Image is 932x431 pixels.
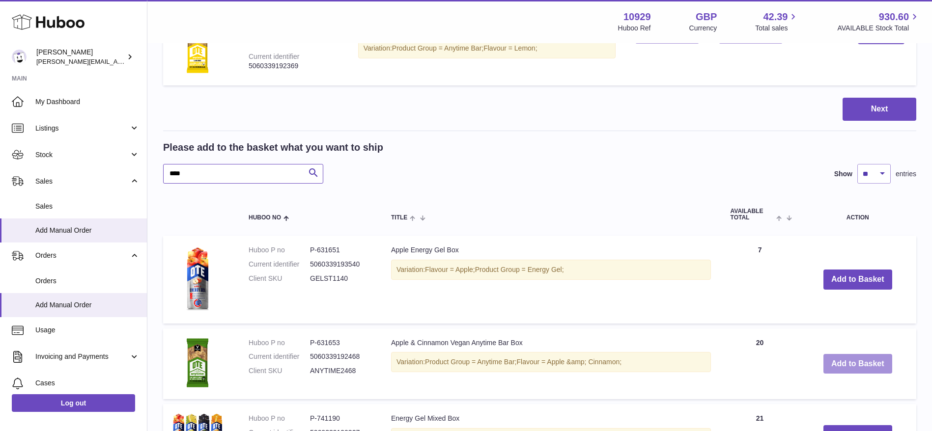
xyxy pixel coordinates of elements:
[721,236,799,323] td: 7
[391,260,711,280] div: Variation:
[173,24,222,73] img: Lemon Drizzle Anytime Box
[837,10,920,33] a: 930.60 AVAILABLE Stock Total
[310,338,371,348] dd: P-631653
[35,276,140,286] span: Orders
[475,266,564,273] span: Product Group = Energy Gel;
[35,251,129,260] span: Orders
[837,24,920,33] span: AVAILABLE Stock Total
[763,10,788,24] span: 42.39
[689,24,717,33] div: Currency
[618,24,651,33] div: Huboo Ref
[35,177,129,186] span: Sales
[173,245,222,311] img: Apple Energy Gel Box
[834,169,852,179] label: Show
[249,53,300,60] div: Current identifier
[310,274,371,283] dd: GELST1140
[483,44,537,52] span: Flavour = Lemon;
[36,57,197,65] span: [PERSON_NAME][EMAIL_ADDRESS][DOMAIN_NAME]
[310,245,371,255] dd: P-631651
[35,352,129,361] span: Invoicing and Payments
[755,24,799,33] span: Total sales
[163,141,383,154] h2: Please add to the basket what you want to ship
[425,358,516,366] span: Product Group = Anytime Bar;
[843,98,916,121] button: Next
[249,245,310,255] dt: Huboo P no
[249,338,310,348] dt: Huboo P no
[35,202,140,211] span: Sales
[823,354,892,374] button: Add to Basket
[249,61,339,71] div: 5060339192369
[35,325,140,335] span: Usage
[391,215,407,221] span: Title
[249,215,281,221] span: Huboo no
[12,394,135,412] a: Log out
[381,236,721,323] td: Apple Energy Gel Box
[879,10,909,24] span: 930.60
[310,366,371,376] dd: ANYTIME2468
[731,208,774,221] span: AVAILABLE Total
[392,44,483,52] span: Product Group = Anytime Bar;
[516,358,621,366] span: Flavour = Apple &amp; Cinnamon;
[721,328,799,400] td: 20
[391,352,711,372] div: Variation:
[35,150,129,160] span: Stock
[623,10,651,24] strong: 10929
[310,260,371,269] dd: 5060339193540
[425,266,475,273] span: Flavour = Apple;
[755,10,799,33] a: 42.39 Total sales
[249,414,310,423] dt: Huboo P no
[12,50,27,64] img: thomas@otesports.co.uk
[348,14,625,85] td: Lemon Drizzle Anytime Box
[249,352,310,361] dt: Current identifier
[249,366,310,376] dt: Client SKU
[36,48,125,66] div: [PERSON_NAME]
[799,198,916,231] th: Action
[35,378,140,388] span: Cases
[35,124,129,133] span: Listings
[35,97,140,107] span: My Dashboard
[381,328,721,400] td: Apple & Cinnamon Vegan Anytime Bar Box
[310,352,371,361] dd: 5060339192468
[358,38,616,58] div: Variation:
[696,10,717,24] strong: GBP
[896,169,916,179] span: entries
[35,226,140,235] span: Add Manual Order
[249,274,310,283] dt: Client SKU
[310,414,371,423] dd: P-741190
[35,300,140,310] span: Add Manual Order
[173,338,222,387] img: Apple & Cinnamon Vegan Anytime Bar Box
[249,260,310,269] dt: Current identifier
[823,269,892,290] button: Add to Basket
